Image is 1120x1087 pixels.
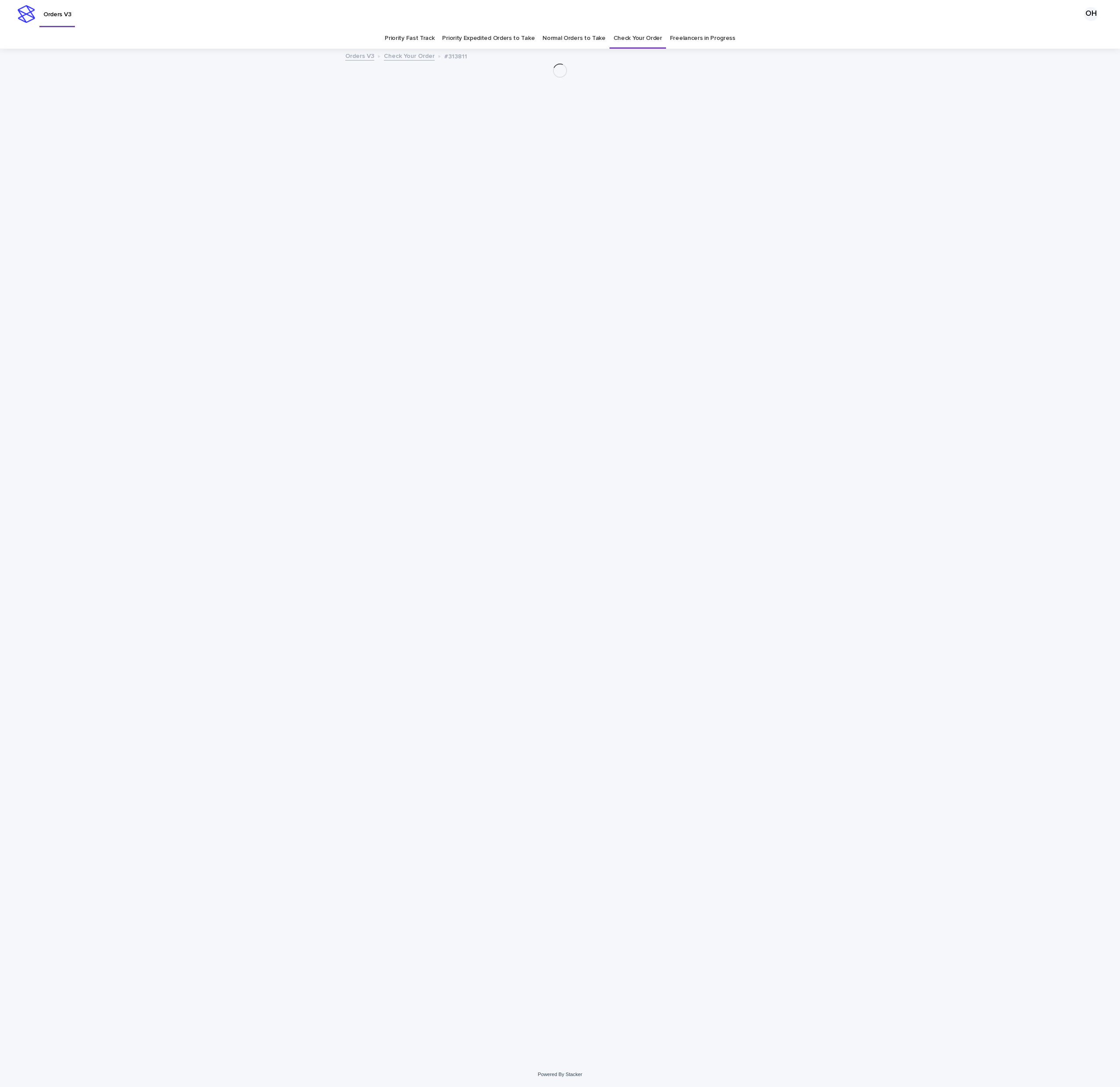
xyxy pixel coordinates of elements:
a: Priority Fast Track [385,28,434,49]
a: Check Your Order [613,28,662,49]
a: Powered By Stacker [538,1072,582,1077]
p: #313811 [444,51,467,61]
a: Normal Orders to Take [542,28,606,49]
img: stacker-logo-s-only.png [18,5,35,23]
a: Check Your Order [384,50,435,61]
a: Orders V3 [345,50,374,61]
div: OH [1084,7,1098,21]
a: Priority Expedited Orders to Take [442,28,535,49]
a: Freelancers in Progress [670,28,735,49]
